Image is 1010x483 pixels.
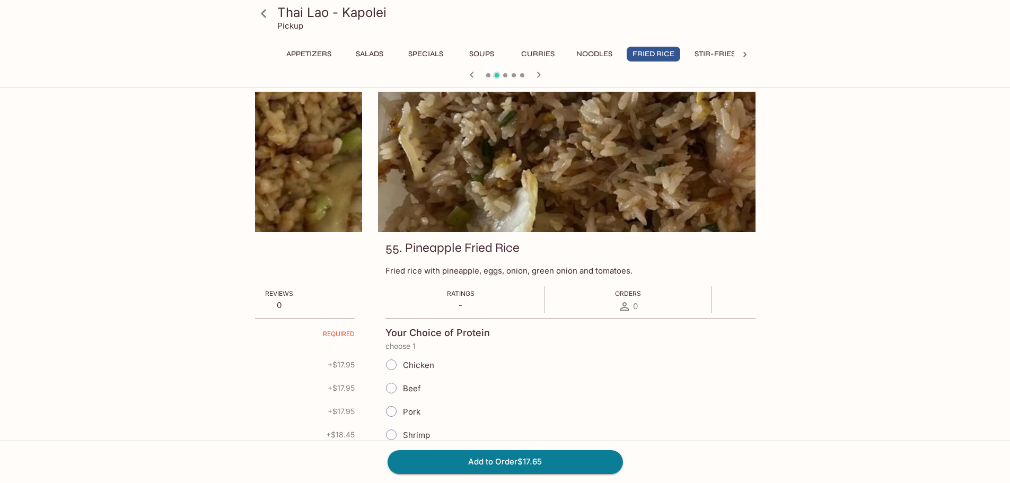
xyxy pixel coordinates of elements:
[265,289,293,297] span: Reviews
[385,342,871,350] p: choose 1
[388,450,623,473] button: Add to Order$17.65
[403,430,430,440] span: Shrimp
[447,300,475,310] p: -
[447,289,475,297] span: Ratings
[265,300,293,310] p: 0
[403,407,420,417] span: Pork
[402,47,450,62] button: Specials
[346,47,393,62] button: Salads
[385,240,520,256] h3: 55. Pineapple Fried Rice
[328,361,355,369] span: + $17.95
[328,407,355,416] span: + $17.95
[633,301,638,311] span: 0
[385,327,490,339] h4: Your Choice of Protein
[280,47,337,62] button: Appetizers
[328,384,355,392] span: + $17.95
[385,266,871,276] p: Fried rice with pineapple, eggs, onion, green onion and tomatoes.
[689,47,741,62] button: Stir-Fries
[570,47,618,62] button: Noodles
[403,383,421,393] span: Beef
[627,47,680,62] button: Fried Rice
[514,47,562,62] button: Curries
[458,47,506,62] button: Soups
[403,360,434,370] span: Chicken
[615,289,641,297] span: Orders
[378,92,879,232] div: 55. Pineapple Fried Rice
[323,330,355,342] span: REQUIRED
[277,4,751,21] h3: Thai Lao - Kapolei
[326,431,355,439] span: + $18.45
[277,21,303,31] p: Pickup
